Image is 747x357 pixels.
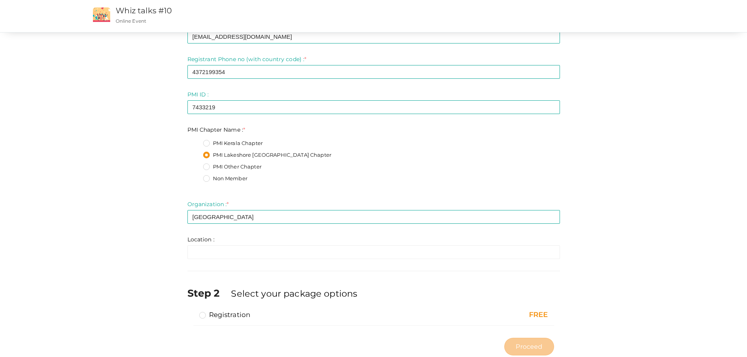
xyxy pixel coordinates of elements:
[231,287,357,300] label: Select your package options
[187,30,560,43] input: Enter registrant email here.
[187,55,307,63] label: Registrant Phone no (with country code) :
[504,338,554,355] button: Proceed
[187,91,209,98] label: PMI ID :
[187,200,229,208] label: Organization :
[203,151,331,159] label: PMI Lakeshore [GEOGRAPHIC_DATA] Chapter
[199,310,251,319] label: Registration
[187,286,230,300] label: Step 2
[116,6,172,15] a: Whiz talks #10
[203,175,247,183] label: Non Member
[203,163,262,171] label: PMI Other Chapter
[187,65,560,79] input: Enter registrant phone no here.
[116,18,489,24] p: Online Event
[187,236,214,243] label: Location :
[93,7,110,22] img: event2.png
[203,140,263,147] label: PMI Kerala Chapter
[516,342,542,351] span: Proceed
[442,310,548,320] div: FREE
[187,126,245,134] label: PMI Chapter Name :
